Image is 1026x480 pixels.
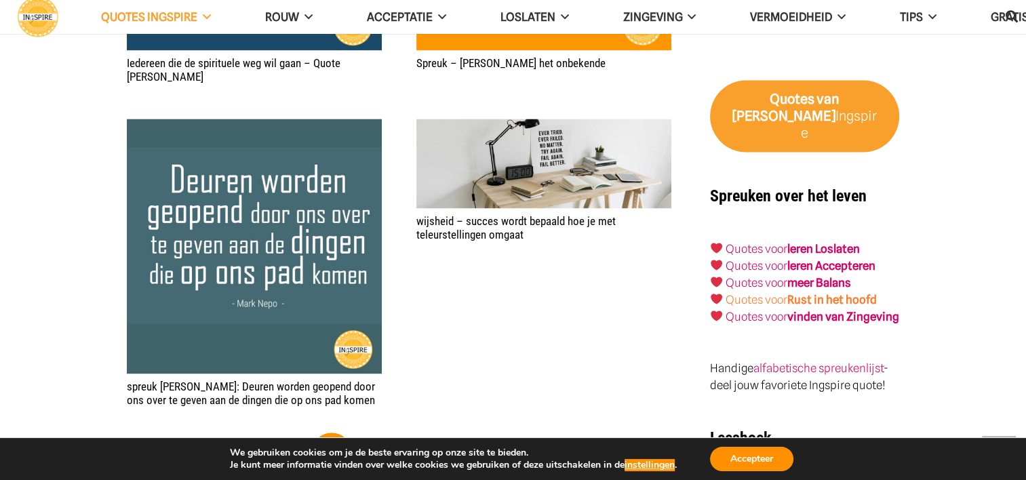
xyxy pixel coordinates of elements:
[787,276,851,289] strong: meer Balans
[787,293,877,306] strong: Rust in het hoofd
[416,119,671,208] img: Spreuken die jou motiveren voor succes - citaten over succes van ingspire
[230,459,677,471] p: Je kunt meer informatie vinden over welke cookies we gebruiken of deze uitschakelen in de .
[127,380,375,407] a: spreuk [PERSON_NAME]: Deuren worden geopend door ons over te geven aan de dingen die op ons pad k...
[416,56,606,70] a: Spreuk – [PERSON_NAME] het onbekende
[726,242,787,256] a: Quotes voor
[500,10,555,24] span: Loslaten
[265,10,299,24] span: ROUW
[787,310,899,323] strong: vinden van Zingeving
[710,447,793,471] button: Accepteer
[726,310,899,323] a: Quotes voorvinden van Zingeving
[127,120,382,134] a: spreuk Mark Nepo: Deuren worden geopend door ons over te geven aan de dingen die op ons pad komen
[711,259,722,271] img: ❤
[127,56,340,83] a: Iedereen die de spirituele weg wil gaan – Quote [PERSON_NAME]
[726,276,851,289] a: Quotes voormeer Balans
[711,293,722,304] img: ❤
[710,80,899,152] a: Quotes van [PERSON_NAME]Ingspire
[711,310,722,321] img: ❤
[101,10,197,24] span: QUOTES INGSPIRE
[710,360,899,394] p: Handige - deel jouw favoriete Ingspire quote!
[750,10,832,24] span: VERMOEIDHEID
[982,436,1016,470] a: Terug naar top
[623,10,682,24] span: Zingeving
[356,433,397,473] a: Pagina 2
[753,361,884,375] a: alfabetische spreukenlijst
[367,10,433,24] span: Acceptatie
[711,242,722,254] img: ❤
[787,259,875,273] a: leren Accepteren
[710,186,867,205] strong: Spreuken over het leven
[625,459,675,471] button: instellingen
[726,259,787,273] a: Quotes voor
[726,293,877,306] a: Quotes voorRust in het hoofd
[230,447,677,459] p: We gebruiken cookies om je de beste ervaring op onze site te bieden.
[401,433,442,473] a: Pagina 3
[787,242,860,256] a: leren Loslaten
[416,214,616,241] a: wijsheid – succes wordt bepaald hoe je met teleurstellingen omgaat
[311,433,352,473] span: Pagina 1
[710,428,771,447] strong: Leeshoek
[770,91,814,107] strong: Quotes
[416,120,671,134] a: wijsheid – succes wordt bepaald hoe je met teleurstellingen omgaat
[900,10,923,24] span: TIPS
[732,91,840,124] strong: van [PERSON_NAME]
[127,119,382,374] img: Citaat Mark Nepo: Deuren worden geopend door ons over te geven aan de dingen die op ons pad komen
[711,276,722,287] img: ❤
[998,1,1025,33] a: Zoeken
